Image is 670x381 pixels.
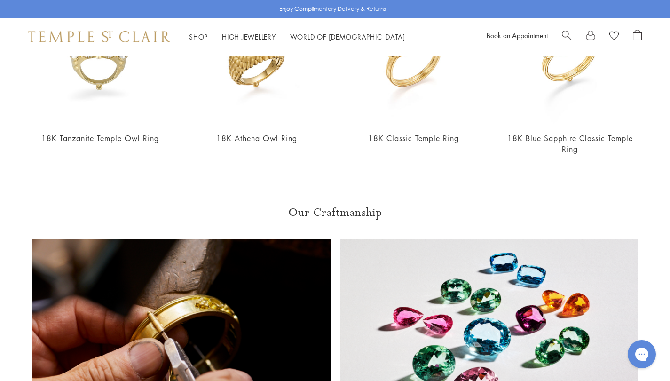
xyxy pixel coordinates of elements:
[562,30,572,44] a: Search
[216,133,297,143] a: 18K Athena Owl Ring
[609,30,619,44] a: View Wishlist
[222,32,276,41] a: High JewelleryHigh Jewellery
[507,133,633,154] a: 18K Blue Sapphire Classic Temple Ring
[279,4,386,14] p: Enjoy Complimentary Delivery & Returns
[633,30,642,44] a: Open Shopping Bag
[28,31,170,42] img: Temple St. Clair
[290,32,405,41] a: World of [DEMOGRAPHIC_DATA]World of [DEMOGRAPHIC_DATA]
[623,337,661,372] iframe: Gorgias live chat messenger
[368,133,459,143] a: 18K Classic Temple Ring
[41,133,159,143] a: 18K Tanzanite Temple Owl Ring
[487,31,548,40] a: Book an Appointment
[189,32,208,41] a: ShopShop
[32,205,638,220] h3: Our Craftmanship
[189,31,405,43] nav: Main navigation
